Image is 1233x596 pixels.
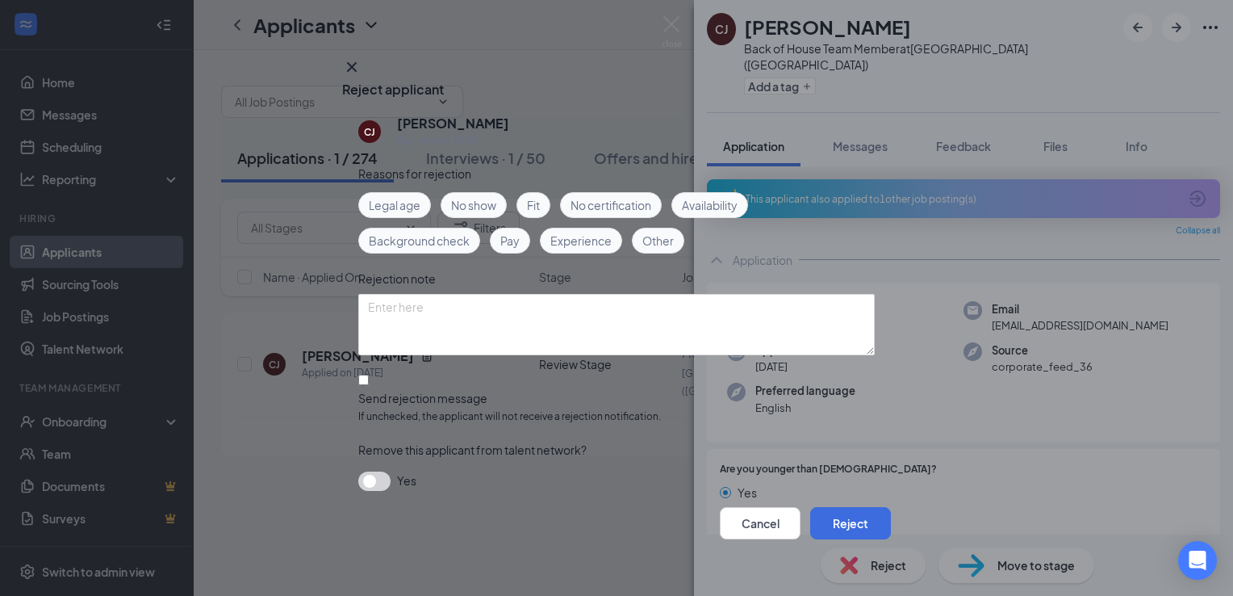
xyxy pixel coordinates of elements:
span: No certification [571,196,651,214]
span: Yes [397,471,416,489]
button: Reject [810,506,891,539]
input: Send rejection messageIf unchecked, the applicant will not receive a rejection notification. [358,375,369,385]
div: Open Intercom Messenger [1178,541,1217,580]
span: Other [642,232,674,250]
span: Fit [527,196,540,214]
span: Reasons for rejection [358,166,471,181]
h3: Reject applicant [342,81,444,99]
div: CJ [364,124,375,138]
svg: Cross [342,57,362,77]
div: Send rejection message [358,390,875,406]
h5: [PERSON_NAME] [397,115,509,132]
span: Availability [682,196,738,214]
span: Remove this applicant from talent network? [358,442,587,456]
button: Close [342,57,362,77]
span: No show [451,196,496,214]
button: Cancel [720,506,800,539]
span: Background check [369,232,470,250]
span: If unchecked, the applicant will not receive a rejection notification. [358,409,875,425]
span: Experience [550,232,612,250]
span: Pay [500,232,520,250]
span: Legal age [369,196,420,214]
span: Rejection note [358,271,436,286]
div: Applied on [DATE] [397,132,509,149]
